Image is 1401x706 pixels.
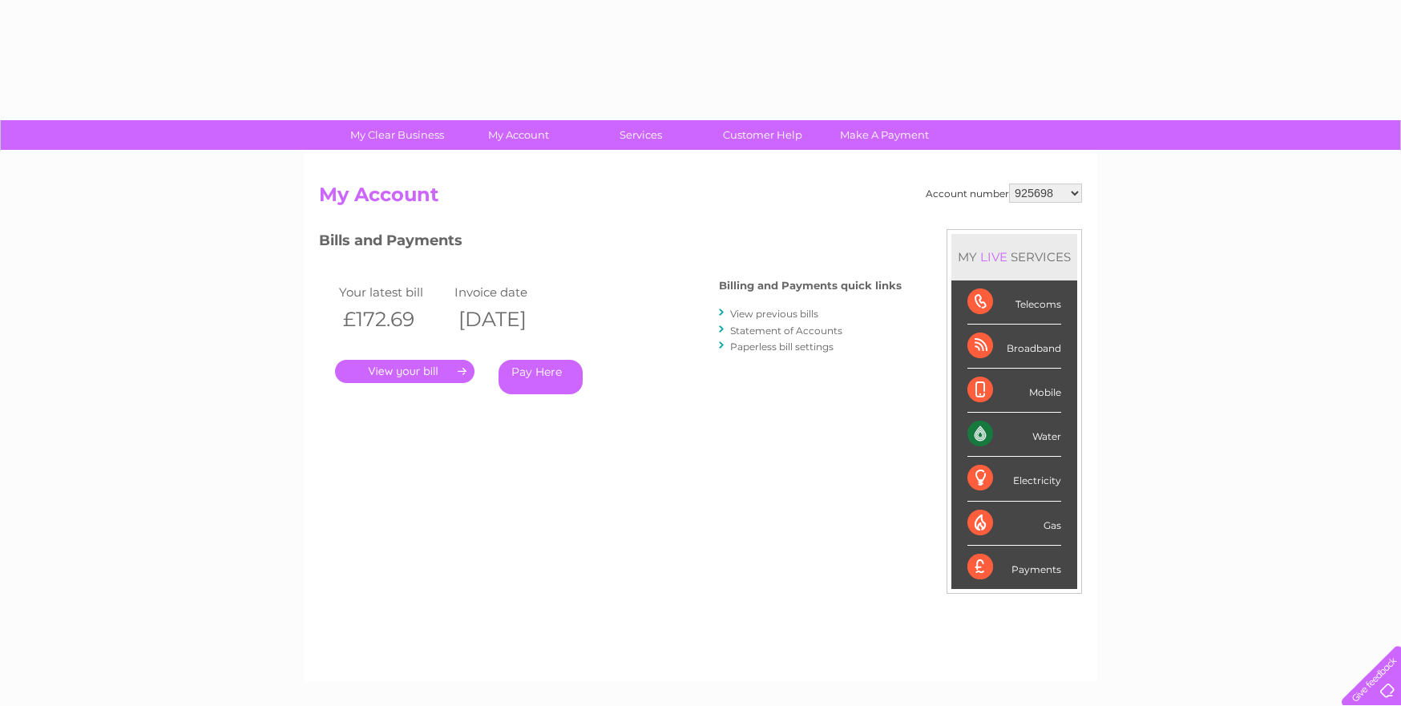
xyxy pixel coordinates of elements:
div: Broadband [967,325,1061,369]
th: [DATE] [450,303,566,336]
div: Electricity [967,457,1061,501]
h3: Bills and Payments [319,229,902,257]
a: Pay Here [499,360,583,394]
td: Your latest bill [335,281,450,303]
div: LIVE [977,249,1011,264]
h4: Billing and Payments quick links [719,280,902,292]
a: My Clear Business [331,120,463,150]
a: Paperless bill settings [730,341,834,353]
a: Services [575,120,707,150]
a: View previous bills [730,308,818,320]
a: Statement of Accounts [730,325,842,337]
a: Make A Payment [818,120,951,150]
div: Payments [967,546,1061,589]
div: Account number [926,184,1082,203]
div: Telecoms [967,280,1061,325]
a: My Account [453,120,585,150]
a: Customer Help [696,120,829,150]
div: MY SERVICES [951,234,1077,280]
th: £172.69 [335,303,450,336]
div: Gas [967,502,1061,546]
td: Invoice date [450,281,566,303]
div: Mobile [967,369,1061,413]
h2: My Account [319,184,1082,214]
div: Water [967,413,1061,457]
a: . [335,360,474,383]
